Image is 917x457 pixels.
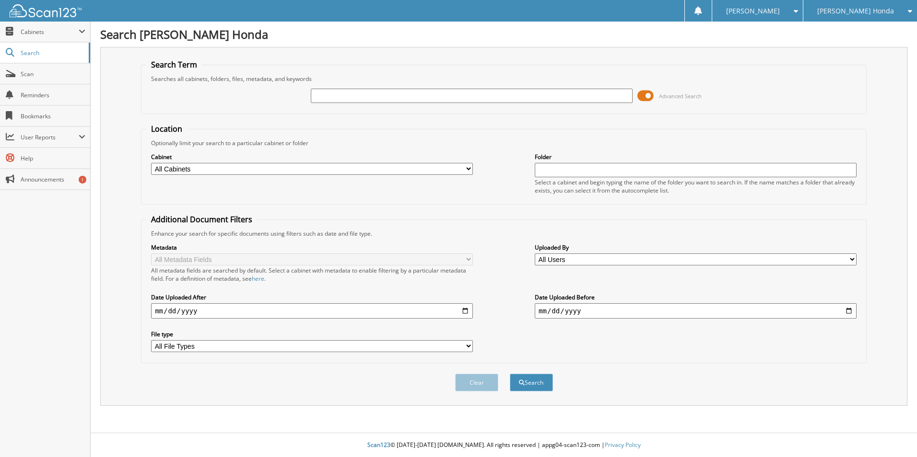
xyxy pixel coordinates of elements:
[252,274,264,283] a: here
[146,139,861,147] div: Optionally limit your search to a particular cabinet or folder
[659,92,702,100] span: Advanced Search
[146,229,861,238] div: Enhance your search for specific documents using filters such as date and file type.
[367,441,390,449] span: Scan123
[535,178,857,194] div: Select a cabinet and begin typing the name of the folder you want to search in. If the name match...
[510,374,553,391] button: Search
[146,214,257,225] legend: Additional Document Filters
[21,175,85,183] span: Announcements
[817,8,894,14] span: [PERSON_NAME] Honda
[726,8,780,14] span: [PERSON_NAME]
[100,26,907,42] h1: Search [PERSON_NAME] Honda
[535,303,857,319] input: end
[146,59,202,70] legend: Search Term
[21,70,85,78] span: Scan
[21,49,84,57] span: Search
[535,293,857,301] label: Date Uploaded Before
[21,133,79,141] span: User Reports
[21,91,85,99] span: Reminders
[146,75,861,83] div: Searches all cabinets, folders, files, metadata, and keywords
[535,153,857,161] label: Folder
[151,303,473,319] input: start
[79,176,86,183] div: 1
[21,112,85,120] span: Bookmarks
[151,153,473,161] label: Cabinet
[151,266,473,283] div: All metadata fields are searched by default. Select a cabinet with metadata to enable filtering b...
[21,28,79,36] span: Cabinets
[151,330,473,338] label: File type
[455,374,498,391] button: Clear
[151,243,473,251] label: Metadata
[10,4,82,17] img: scan123-logo-white.svg
[535,243,857,251] label: Uploaded By
[146,124,187,134] legend: Location
[91,434,917,457] div: © [DATE]-[DATE] [DOMAIN_NAME]. All rights reserved | appg04-scan123-com |
[605,441,641,449] a: Privacy Policy
[151,293,473,301] label: Date Uploaded After
[21,154,85,162] span: Help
